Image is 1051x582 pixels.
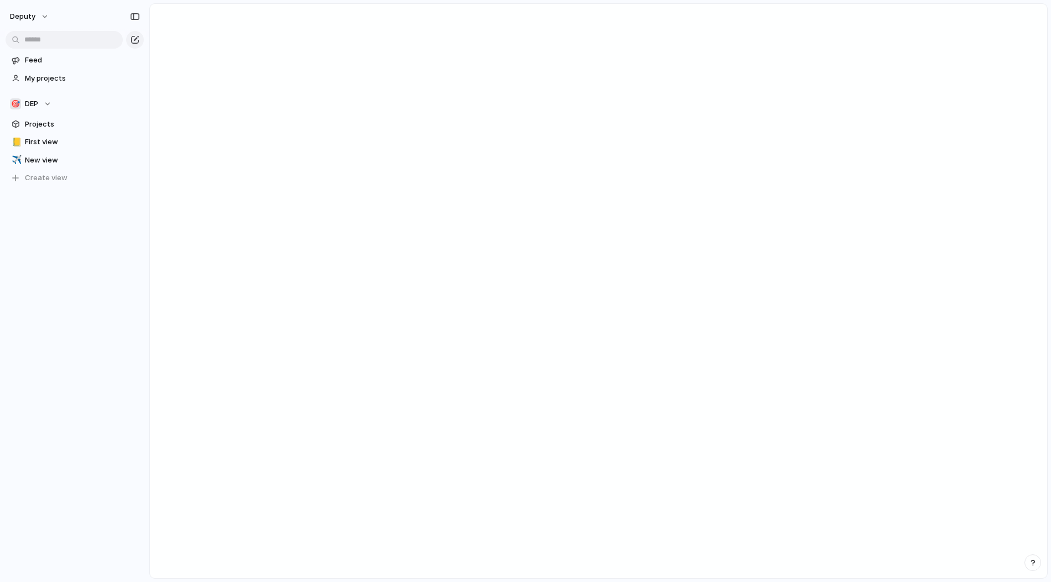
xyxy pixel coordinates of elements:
[10,137,21,148] button: 📒
[10,155,21,166] button: ✈️
[6,134,144,150] a: 📒First view
[6,116,144,133] a: Projects
[5,8,55,25] button: deputy
[25,98,38,109] span: DEP
[6,70,144,87] a: My projects
[6,52,144,69] a: Feed
[25,55,140,66] span: Feed
[6,96,144,112] button: 🎯DEP
[25,172,67,183] span: Create view
[25,137,140,148] span: First view
[25,73,140,84] span: My projects
[25,155,140,166] span: New view
[6,152,144,169] a: ✈️New view
[25,119,140,130] span: Projects
[6,170,144,186] button: Create view
[10,11,35,22] span: deputy
[10,98,21,109] div: 🎯
[12,136,19,149] div: 📒
[12,154,19,166] div: ✈️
